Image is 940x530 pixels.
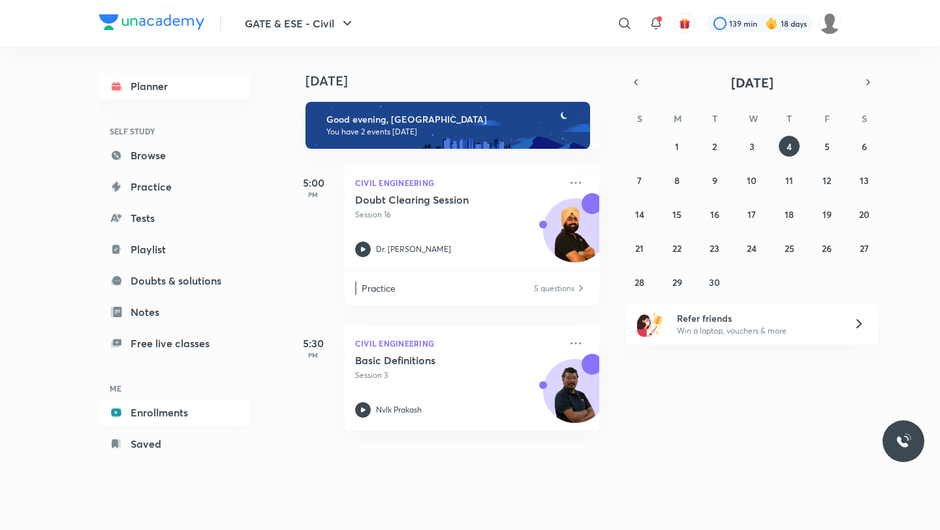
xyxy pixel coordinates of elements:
[237,10,363,37] button: GATE & ESE - Civil
[779,238,800,258] button: September 25, 2025
[305,102,590,149] img: evening
[666,204,687,225] button: September 15, 2025
[765,17,778,30] img: streak
[666,238,687,258] button: September 22, 2025
[779,136,800,157] button: September 4, 2025
[785,242,794,255] abbr: September 25, 2025
[629,272,650,292] button: September 28, 2025
[629,170,650,191] button: September 7, 2025
[787,112,792,125] abbr: Thursday
[287,351,339,359] p: PM
[862,112,867,125] abbr: Saturday
[99,299,251,325] a: Notes
[679,18,691,29] img: avatar
[355,193,518,206] h5: Doubt Clearing Session
[822,174,831,187] abbr: September 12, 2025
[747,242,757,255] abbr: September 24, 2025
[576,281,586,295] img: Practice available
[749,112,758,125] abbr: Wednesday
[854,204,875,225] button: September 20, 2025
[779,170,800,191] button: September 11, 2025
[742,136,762,157] button: September 3, 2025
[817,204,838,225] button: September 19, 2025
[99,431,251,457] a: Saved
[99,142,251,168] a: Browse
[742,204,762,225] button: September 17, 2025
[99,14,204,30] img: Company Logo
[747,208,756,221] abbr: September 17, 2025
[824,140,830,153] abbr: September 5, 2025
[712,140,717,153] abbr: September 2, 2025
[287,191,339,198] p: PM
[822,208,832,221] abbr: September 19, 2025
[677,325,838,337] p: Win a laptop, vouchers & more
[326,114,578,125] h6: Good evening, [GEOGRAPHIC_DATA]
[731,74,774,91] span: [DATE]
[742,170,762,191] button: September 10, 2025
[666,170,687,191] button: September 8, 2025
[862,140,867,153] abbr: September 6, 2025
[362,281,533,295] p: Practice
[704,170,725,191] button: September 9, 2025
[287,175,339,191] h5: 5:00
[785,174,793,187] abbr: September 11, 2025
[376,243,451,255] p: Dr. [PERSON_NAME]
[749,140,755,153] abbr: September 3, 2025
[99,377,251,399] h6: ME
[674,174,680,187] abbr: September 8, 2025
[747,174,757,187] abbr: September 10, 2025
[637,311,663,337] img: referral
[99,120,251,142] h6: SELF STUDY
[860,174,869,187] abbr: September 13, 2025
[305,73,612,89] h4: [DATE]
[544,206,606,268] img: Avatar
[822,242,832,255] abbr: September 26, 2025
[712,112,717,125] abbr: Tuesday
[355,175,560,191] p: Civil Engineering
[677,311,838,325] h6: Refer friends
[672,208,681,221] abbr: September 15, 2025
[635,208,644,221] abbr: September 14, 2025
[99,14,204,33] a: Company Logo
[854,136,875,157] button: September 6, 2025
[854,238,875,258] button: September 27, 2025
[859,208,869,221] abbr: September 20, 2025
[672,242,681,255] abbr: September 22, 2025
[787,140,792,153] abbr: September 4, 2025
[629,204,650,225] button: September 14, 2025
[355,335,560,351] p: Civil Engineering
[712,174,717,187] abbr: September 9, 2025
[704,272,725,292] button: September 30, 2025
[704,136,725,157] button: September 2, 2025
[819,12,841,35] img: Rahul KD
[634,276,644,288] abbr: September 28, 2025
[629,238,650,258] button: September 21, 2025
[99,268,251,294] a: Doubts & solutions
[534,281,574,295] p: 5 questions
[99,174,251,200] a: Practice
[287,335,339,351] h5: 5:30
[824,112,830,125] abbr: Friday
[817,170,838,191] button: September 12, 2025
[99,236,251,262] a: Playlist
[854,170,875,191] button: September 13, 2025
[355,369,560,381] p: Session 3
[817,136,838,157] button: September 5, 2025
[817,238,838,258] button: September 26, 2025
[675,140,679,153] abbr: September 1, 2025
[666,272,687,292] button: September 29, 2025
[355,354,518,367] h5: Basic Definitions
[704,238,725,258] button: September 23, 2025
[779,204,800,225] button: September 18, 2025
[785,208,794,221] abbr: September 18, 2025
[99,205,251,231] a: Tests
[704,204,725,225] button: September 16, 2025
[742,238,762,258] button: September 24, 2025
[645,73,859,91] button: [DATE]
[326,127,578,137] p: You have 2 events [DATE]
[99,330,251,356] a: Free live classes
[544,366,606,429] img: Avatar
[674,13,695,34] button: avatar
[635,242,644,255] abbr: September 21, 2025
[710,242,719,255] abbr: September 23, 2025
